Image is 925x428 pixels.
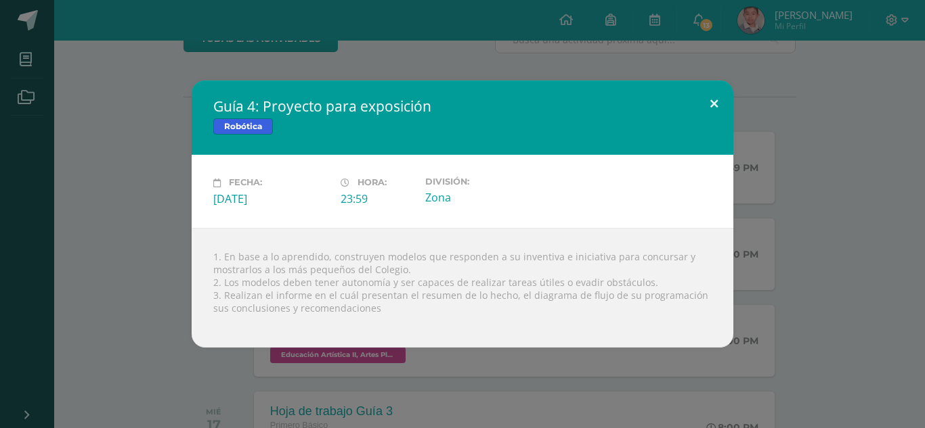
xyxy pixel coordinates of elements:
[213,97,712,116] h2: Guía 4: Proyecto para exposición
[192,228,733,348] div: 1. En base a lo aprendido, construyen modelos que responden a su inventiva e iniciativa para conc...
[425,190,542,205] div: Zona
[213,118,273,135] span: Robótica
[229,178,262,188] span: Fecha:
[695,80,733,126] button: Close (Esc)
[425,176,542,187] label: División:
[341,191,414,206] div: 23:59
[358,178,387,188] span: Hora:
[213,191,330,206] div: [DATE]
